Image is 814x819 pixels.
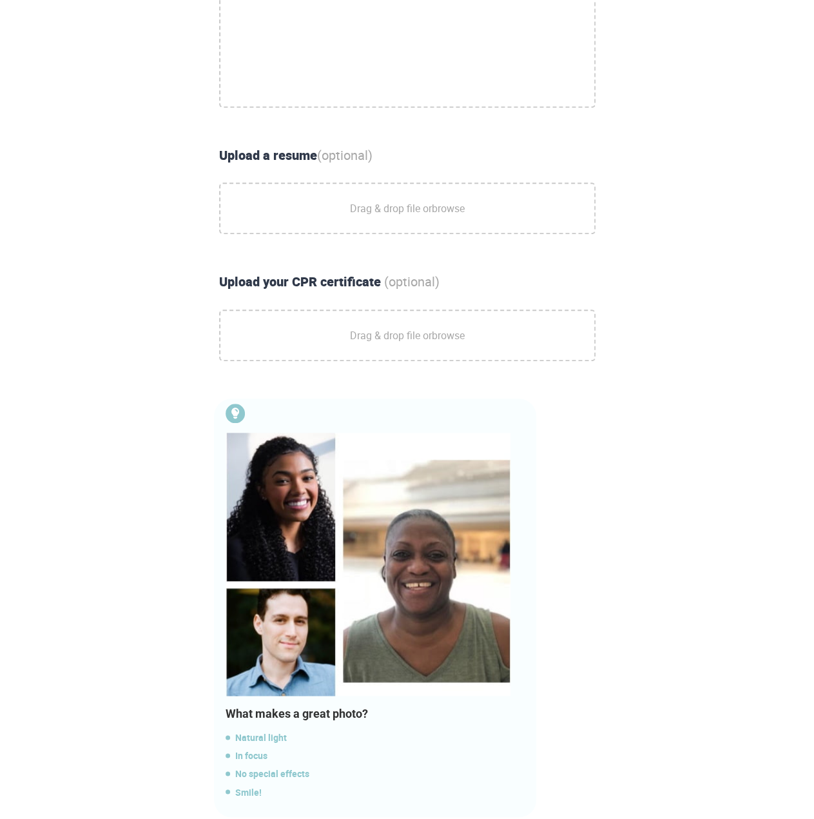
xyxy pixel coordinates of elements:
img: Bulb [226,433,510,696]
a: browse [432,201,465,215]
div: Upload a resume [214,146,601,165]
span: Natural light [226,730,530,745]
span: Smile! [226,784,530,800]
span: In focus [226,748,530,764]
span: Drag & drop file or [350,192,465,224]
span: (optional) [317,146,373,164]
span: (optional) [384,273,440,290]
div: What makes a great photo? [226,706,530,722]
span: Drag & drop file or [350,319,465,351]
span: No special effects [226,766,530,782]
a: browse [432,328,465,342]
div: Upload your CPR certificate [214,273,601,291]
img: Bulb [226,404,245,423]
